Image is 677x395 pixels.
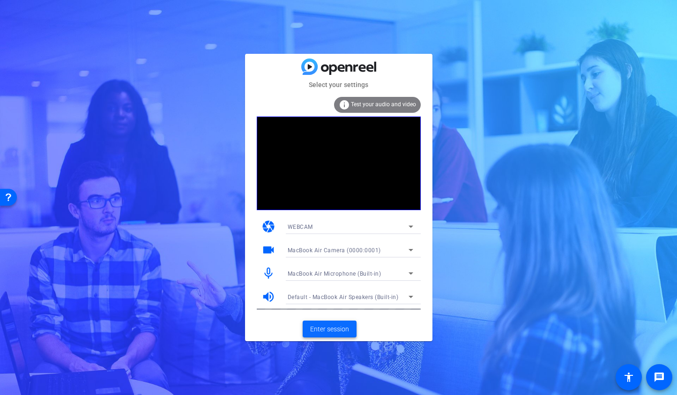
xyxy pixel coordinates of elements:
[245,80,432,90] mat-card-subtitle: Select your settings
[339,99,350,110] mat-icon: info
[261,243,275,257] mat-icon: videocam
[310,324,349,334] span: Enter session
[261,266,275,280] mat-icon: mic_none
[288,224,313,230] span: WEBCAM
[261,219,275,234] mat-icon: camera
[303,321,357,337] button: Enter session
[654,372,665,383] mat-icon: message
[623,372,634,383] mat-icon: accessibility
[288,247,381,254] span: MacBook Air Camera (0000:0001)
[288,271,381,277] span: MacBook Air Microphone (Built-in)
[288,294,399,300] span: Default - MacBook Air Speakers (Built-in)
[261,290,275,304] mat-icon: volume_up
[301,59,376,75] img: blue-gradient.svg
[351,101,416,108] span: Test your audio and video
